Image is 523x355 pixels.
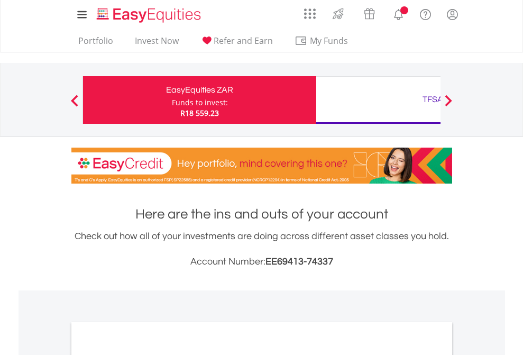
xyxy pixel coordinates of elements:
span: My Funds [295,34,364,48]
h1: Here are the ins and outs of your account [71,205,452,224]
div: Funds to invest: [172,97,228,108]
span: Refer and Earn [214,35,273,47]
a: FAQ's and Support [412,3,439,24]
img: EasyEquities_Logo.png [95,6,205,24]
a: My Profile [439,3,466,26]
div: Check out how all of your investments are doing across different asset classes you hold. [71,229,452,269]
button: Previous [64,100,85,111]
a: Portfolio [74,35,117,52]
a: Invest Now [131,35,183,52]
a: Notifications [385,3,412,24]
img: thrive-v2.svg [329,5,347,22]
span: R18 559.23 [180,108,219,118]
h3: Account Number: [71,254,452,269]
img: EasyCredit Promotion Banner [71,148,452,184]
a: AppsGrid [297,3,323,20]
div: EasyEquities ZAR [89,83,310,97]
img: vouchers-v2.svg [361,5,378,22]
button: Next [438,100,459,111]
img: grid-menu-icon.svg [304,8,316,20]
a: Refer and Earn [196,35,277,52]
span: EE69413-74337 [265,257,333,267]
a: Home page [93,3,205,24]
a: Vouchers [354,3,385,22]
